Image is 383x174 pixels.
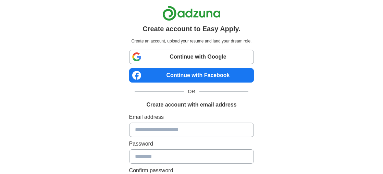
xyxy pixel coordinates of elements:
[131,38,253,44] p: Create an account, upload your resume and land your dream role.
[162,5,221,21] img: Adzuna logo
[143,24,240,34] h1: Create account to Easy Apply.
[129,140,254,148] label: Password
[129,50,254,64] a: Continue with Google
[146,101,236,109] h1: Create account with email address
[129,68,254,83] a: Continue with Facebook
[129,113,254,121] label: Email address
[184,88,199,95] span: OR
